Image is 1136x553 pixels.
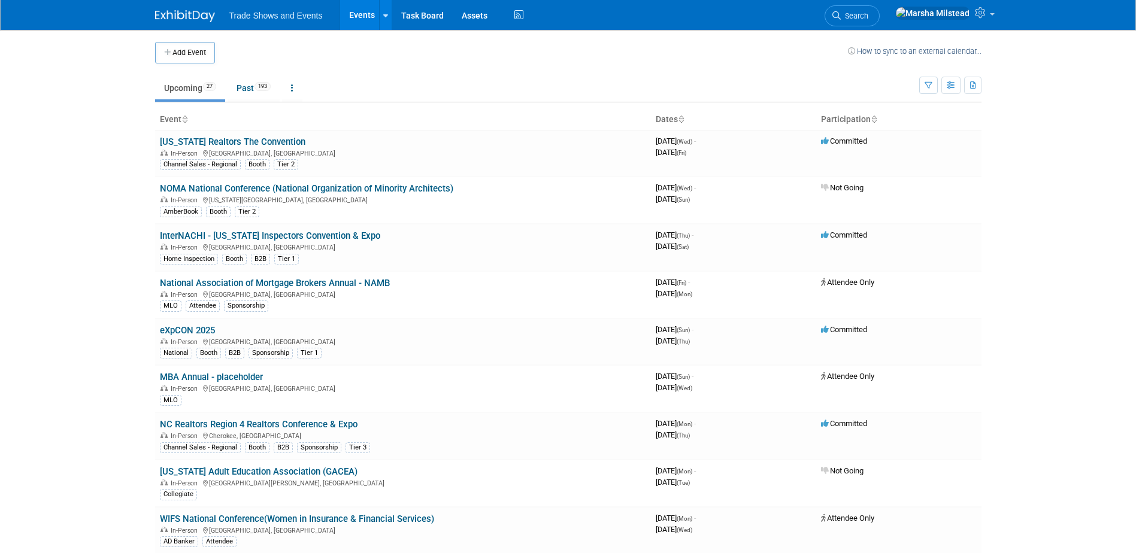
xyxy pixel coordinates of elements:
[160,479,168,485] img: In-Person Event
[160,206,202,217] div: AmberBook
[160,242,646,251] div: [GEOGRAPHIC_DATA], [GEOGRAPHIC_DATA]
[692,372,693,381] span: -
[821,230,867,239] span: Committed
[245,159,269,170] div: Booth
[677,150,686,156] span: (Fri)
[235,206,259,217] div: Tier 2
[677,327,690,333] span: (Sun)
[171,150,201,157] span: In-Person
[160,489,197,500] div: Collegiate
[821,513,874,522] span: Attendee Only
[656,372,693,381] span: [DATE]
[202,536,237,547] div: Attendee
[677,196,690,203] span: (Sun)
[160,466,358,477] a: [US_STATE] Adult Education Association (GACEA)
[160,432,168,438] img: In-Person Event
[816,110,981,130] th: Participation
[692,230,693,239] span: -
[274,254,299,265] div: Tier 1
[160,525,646,534] div: [GEOGRAPHIC_DATA], [GEOGRAPHIC_DATA]
[160,159,241,170] div: Channel Sales - Regional
[203,82,216,91] span: 27
[656,478,690,487] span: [DATE]
[160,183,453,194] a: NOMA National Conference (National Organization of Minority Architects)
[677,432,690,439] span: (Thu)
[160,325,215,336] a: eXpCON 2025
[160,527,168,533] img: In-Person Event
[160,395,181,406] div: MLO
[160,230,380,241] a: InterNACHI - [US_STATE] Inspectors Convention & Expo
[155,42,215,63] button: Add Event
[249,348,293,358] div: Sponsorship
[297,442,341,453] div: Sponsorship
[841,11,868,20] span: Search
[821,372,874,381] span: Attendee Only
[346,442,370,453] div: Tier 3
[297,348,322,358] div: Tier 1
[160,536,198,547] div: AD Banker
[821,136,867,145] span: Committed
[677,421,692,427] span: (Mon)
[692,325,693,334] span: -
[656,419,696,428] span: [DATE]
[694,136,696,145] span: -
[160,442,241,453] div: Channel Sales - Regional
[160,148,646,157] div: [GEOGRAPHIC_DATA], [GEOGRAPHIC_DATA]
[160,195,646,204] div: [US_STATE][GEOGRAPHIC_DATA], [GEOGRAPHIC_DATA]
[228,77,280,99] a: Past193
[677,479,690,486] span: (Tue)
[160,372,263,382] a: MBA Annual - placeholder
[677,515,692,522] span: (Mon)
[186,300,220,311] div: Attendee
[656,136,696,145] span: [DATE]
[160,278,390,288] a: National Association of Mortgage Brokers Annual - NAMB
[160,430,646,440] div: Cherokee, [GEOGRAPHIC_DATA]
[160,338,168,344] img: In-Person Event
[656,513,696,522] span: [DATE]
[160,254,218,265] div: Home Inspection
[171,479,201,487] span: In-Person
[255,82,271,91] span: 193
[160,291,168,297] img: In-Person Event
[677,244,689,250] span: (Sat)
[171,291,201,299] span: In-Person
[694,183,696,192] span: -
[677,385,692,391] span: (Wed)
[160,196,168,202] img: In-Person Event
[155,10,215,22] img: ExhibitDay
[821,183,864,192] span: Not Going
[678,114,684,124] a: Sort by Start Date
[656,383,692,392] span: [DATE]
[656,325,693,334] span: [DATE]
[656,430,690,439] span: [DATE]
[677,232,690,239] span: (Thu)
[821,278,874,287] span: Attendee Only
[224,300,268,311] div: Sponsorship
[656,289,692,298] span: [DATE]
[160,385,168,391] img: In-Person Event
[656,242,689,251] span: [DATE]
[160,244,168,250] img: In-Person Event
[171,196,201,204] span: In-Person
[656,525,692,534] span: [DATE]
[656,278,690,287] span: [DATE]
[871,114,877,124] a: Sort by Participation Type
[229,11,323,20] span: Trade Shows and Events
[677,338,690,345] span: (Thu)
[677,138,692,145] span: (Wed)
[196,348,221,358] div: Booth
[160,289,646,299] div: [GEOGRAPHIC_DATA], [GEOGRAPHIC_DATA]
[160,336,646,346] div: [GEOGRAPHIC_DATA], [GEOGRAPHIC_DATA]
[225,348,244,358] div: B2B
[821,466,864,475] span: Not Going
[677,185,692,192] span: (Wed)
[251,254,270,265] div: B2B
[155,110,651,130] th: Event
[160,348,192,358] div: National
[206,206,231,217] div: Booth
[171,432,201,440] span: In-Person
[222,254,247,265] div: Booth
[677,279,686,286] span: (Fri)
[825,5,880,26] a: Search
[160,513,434,524] a: WIFS National Conference(Women in Insurance & Financial Services)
